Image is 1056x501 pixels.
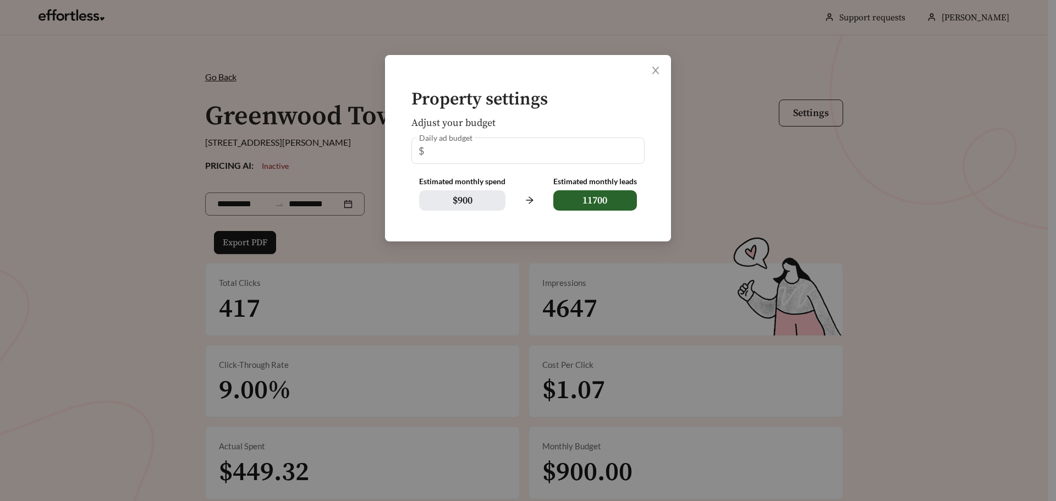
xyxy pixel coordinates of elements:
[419,177,505,186] div: Estimated monthly spend
[553,177,637,186] div: Estimated monthly leads
[519,190,540,211] span: arrow-right
[651,65,661,75] span: close
[411,90,645,109] h4: Property settings
[419,190,505,211] span: $ 900
[411,118,645,129] h5: Adjust your budget
[640,55,671,86] button: Close
[553,190,637,211] span: 11700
